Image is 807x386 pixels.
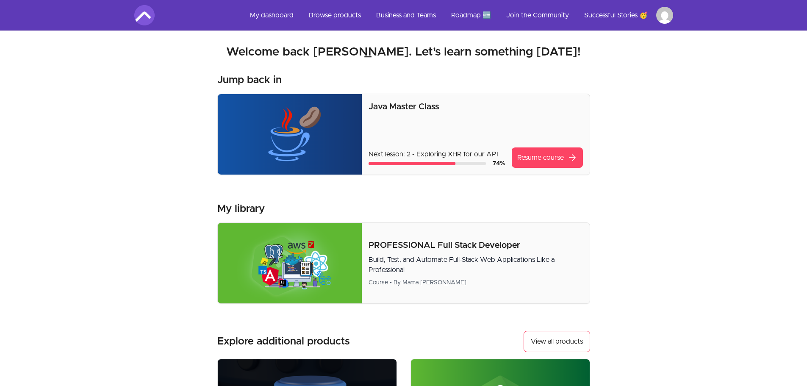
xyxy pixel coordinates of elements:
[369,149,505,159] p: Next lesson: 2 - Exploring XHR for our API
[656,7,673,24] img: Profile image for Jessie Malinowski
[243,5,673,25] nav: Main
[493,161,505,167] span: 74 %
[524,331,590,352] button: View all products
[567,153,577,163] span: arrow_forward
[217,202,265,216] h3: My library
[217,222,590,304] a: Product image for PROFESSIONAL Full Stack DeveloperPROFESSIONAL Full Stack DeveloperBuild, Test, ...
[369,239,582,251] p: PROFESSIONAL Full Stack Developer
[369,278,582,287] div: Course • By Mama [PERSON_NAME]
[369,5,443,25] a: Business and Teams
[134,44,673,60] h2: Welcome back [PERSON_NAME]. Let's learn something [DATE]!
[217,73,282,87] h3: Jump back in
[217,335,350,348] h3: Explore additional products
[499,5,576,25] a: Join the Community
[218,223,362,303] img: Product image for PROFESSIONAL Full Stack Developer
[369,162,485,165] div: Course progress
[243,5,300,25] a: My dashboard
[302,5,368,25] a: Browse products
[218,94,362,175] img: Product image for Java Master Class
[512,147,583,168] a: Resume coursearrow_forward
[444,5,498,25] a: Roadmap 🆕
[369,101,582,113] p: Java Master Class
[134,5,155,25] img: Amigoscode logo
[577,5,654,25] a: Successful Stories 🥳
[369,255,582,275] p: Build, Test, and Automate Full-Stack Web Applications Like a Professional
